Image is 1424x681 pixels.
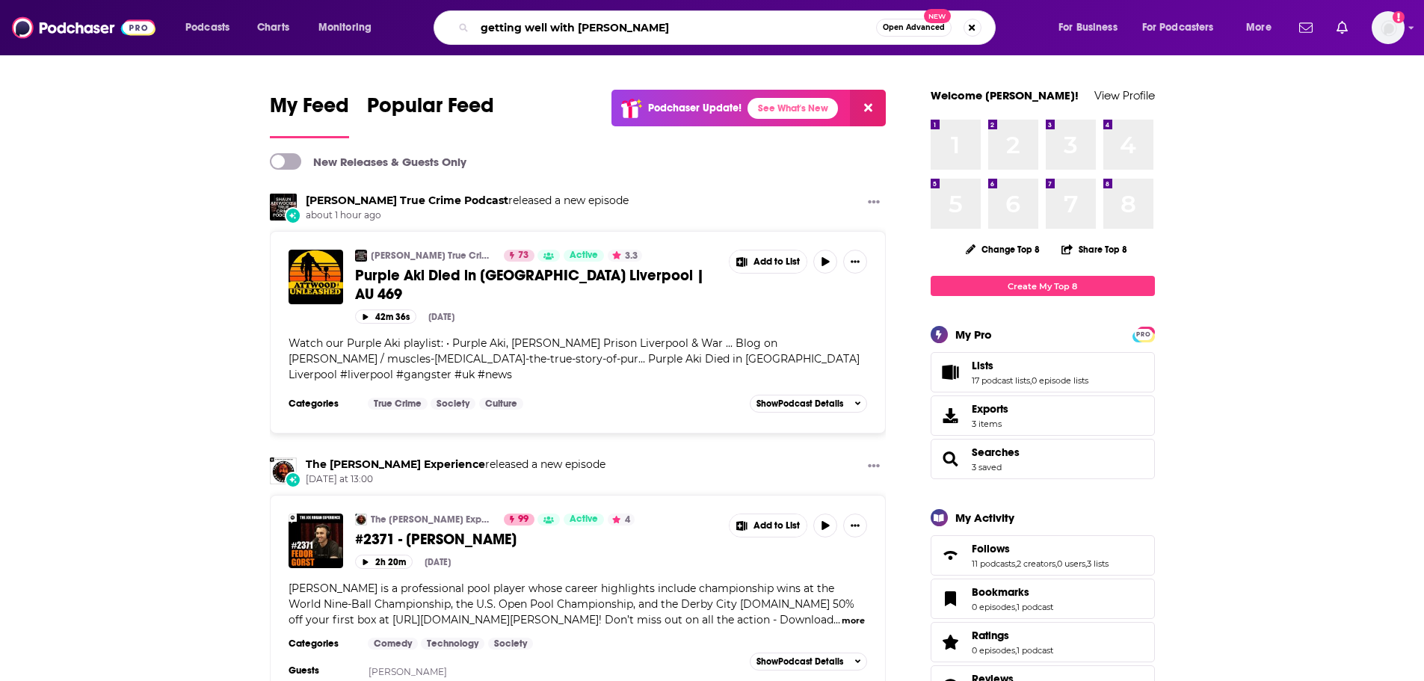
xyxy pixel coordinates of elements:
[972,542,1010,555] span: Follows
[972,359,1088,372] a: Lists
[1087,558,1109,569] a: 3 lists
[1094,88,1155,102] a: View Profile
[1048,16,1136,40] button: open menu
[1132,16,1236,40] button: open menu
[355,250,367,262] img: Shaun Attwoods True Crime Podcast
[972,629,1053,642] a: Ratings
[306,457,485,471] a: The Joe Rogan Experience
[1017,602,1053,612] a: 1 podcast
[1372,11,1405,44] img: User Profile
[306,194,508,207] a: Shaun Attwoods True Crime Podcast
[270,153,466,170] a: New Releases & Guests Only
[368,638,418,650] a: Comedy
[753,256,800,268] span: Add to List
[564,250,604,262] a: Active
[1057,558,1085,569] a: 0 users
[308,16,391,40] button: open menu
[1032,375,1088,386] a: 0 episode lists
[1058,17,1118,38] span: For Business
[1393,11,1405,23] svg: Add a profile image
[972,359,993,372] span: Lists
[756,656,843,667] span: Show Podcast Details
[488,638,533,650] a: Society
[972,375,1030,386] a: 17 podcast lists
[355,530,718,549] a: #2371 - [PERSON_NAME]
[1017,645,1053,656] a: 1 podcast
[1030,375,1032,386] span: ,
[285,472,301,488] div: New Episode
[1372,11,1405,44] button: Show profile menu
[936,449,966,469] a: Searches
[1331,15,1354,40] a: Show notifications dropdown
[428,312,454,322] div: [DATE]
[931,439,1155,479] span: Searches
[448,10,1010,45] div: Search podcasts, credits, & more...
[972,419,1008,429] span: 3 items
[1135,328,1153,339] a: PRO
[570,248,598,263] span: Active
[833,613,840,626] span: ...
[972,402,1008,416] span: Exports
[931,88,1079,102] a: Welcome [PERSON_NAME]!
[289,638,356,650] h3: Categories
[369,666,447,677] a: [PERSON_NAME]
[1055,558,1057,569] span: ,
[318,17,372,38] span: Monitoring
[270,457,297,484] img: The Joe Rogan Experience
[371,514,494,526] a: The [PERSON_NAME] Experience
[518,248,528,263] span: 73
[1246,17,1272,38] span: More
[1372,11,1405,44] span: Logged in as dbartlett
[955,511,1014,525] div: My Activity
[371,250,494,262] a: [PERSON_NAME] True Crime Podcast
[931,395,1155,436] a: Exports
[355,266,704,303] span: Purple Aki Died in [GEOGRAPHIC_DATA] Liverpool | AU 469
[175,16,249,40] button: open menu
[12,13,155,42] img: Podchaser - Follow, Share and Rate Podcasts
[931,352,1155,392] span: Lists
[368,398,428,410] a: True Crime
[748,98,838,119] a: See What's New
[185,17,229,38] span: Podcasts
[972,645,1015,656] a: 0 episodes
[862,457,886,476] button: Show More Button
[1293,15,1319,40] a: Show notifications dropdown
[257,17,289,38] span: Charts
[972,585,1029,599] span: Bookmarks
[421,638,484,650] a: Technology
[355,514,367,526] img: The Joe Rogan Experience
[504,250,534,262] a: 73
[648,102,742,114] p: Podchaser Update!
[289,665,356,677] h3: Guests
[270,194,297,221] img: Shaun Attwoods True Crime Podcast
[1085,558,1087,569] span: ,
[504,514,534,526] a: 99
[936,405,966,426] span: Exports
[883,24,945,31] span: Open Advanced
[247,16,298,40] a: Charts
[608,514,635,526] button: 4
[955,327,992,342] div: My Pro
[972,446,1020,459] a: Searches
[972,558,1015,569] a: 11 podcasts
[306,457,605,472] h3: released a new episode
[355,266,718,303] a: Purple Aki Died in [GEOGRAPHIC_DATA] Liverpool | AU 469
[936,362,966,383] a: Lists
[289,514,343,568] a: #2371 - Fedor Gorst
[270,93,349,127] span: My Feed
[289,250,343,304] img: Purple Aki Died in Toxteth Liverpool | AU 469
[355,309,416,324] button: 42m 36s
[730,250,807,273] button: Show More Button
[289,398,356,410] h3: Categories
[1236,16,1290,40] button: open menu
[289,582,854,626] span: [PERSON_NAME] is a professional pool player whose career highlights include championship wins at ...
[862,194,886,212] button: Show More Button
[1142,17,1214,38] span: For Podcasters
[753,520,800,531] span: Add to List
[972,462,1002,472] a: 3 saved
[972,542,1109,555] a: Follows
